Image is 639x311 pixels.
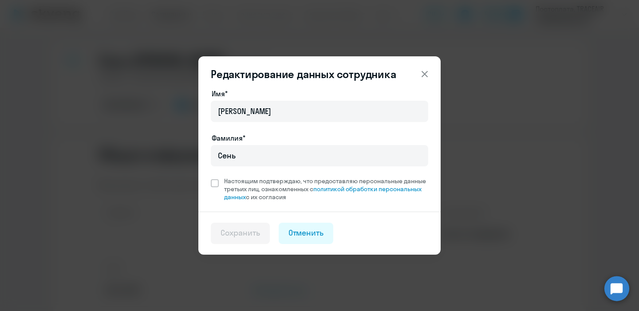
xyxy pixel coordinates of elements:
button: Отменить [279,223,334,244]
div: Сохранить [221,227,260,239]
label: Фамилия* [212,133,245,143]
div: Отменить [288,227,324,239]
header: Редактирование данных сотрудника [198,67,441,81]
span: Настоящим подтверждаю, что предоставляю персональные данные третьих лиц, ознакомленных с с их сог... [224,177,428,201]
a: политикой обработки персональных данных [224,185,422,201]
button: Сохранить [211,223,270,244]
